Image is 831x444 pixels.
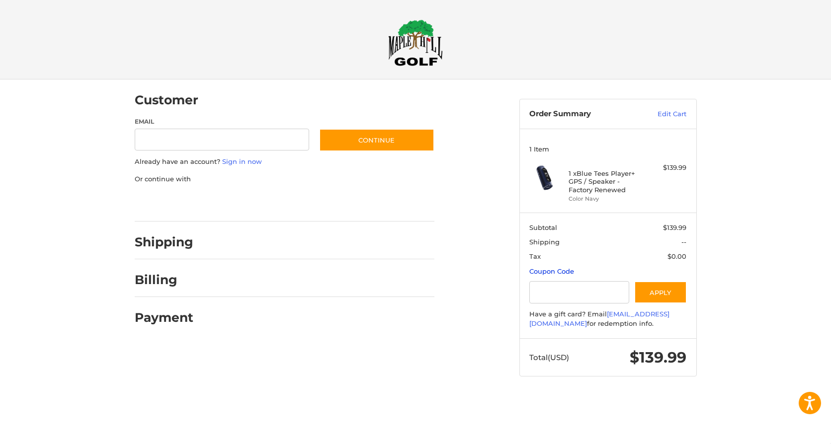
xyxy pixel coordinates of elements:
iframe: PayPal-paypal [131,194,206,212]
button: Continue [319,129,434,151]
iframe: PayPal-paylater [216,194,290,212]
p: Already have an account? [135,157,434,167]
label: Email [135,117,310,126]
h3: 1 Item [529,145,686,153]
li: Color Navy [569,195,645,203]
img: Maple Hill Golf [388,19,443,66]
input: Gift Certificate or Coupon Code [529,281,629,303]
h2: Billing [135,272,193,288]
span: Tax [529,252,541,260]
a: Coupon Code [529,267,574,275]
h2: Shipping [135,234,193,250]
p: Or continue with [135,174,434,184]
h2: Customer [135,92,198,108]
span: $0.00 [667,252,686,260]
button: Apply [634,281,687,303]
span: $139.99 [663,223,686,231]
h2: Payment [135,310,193,325]
span: Subtotal [529,223,557,231]
a: Sign in now [222,157,262,165]
span: $139.99 [630,348,686,367]
iframe: PayPal-venmo [300,194,374,212]
a: Edit Cart [636,109,686,119]
span: -- [681,238,686,246]
h4: 1 x Blue Tees Player+ GPS / Speaker - Factory Renewed [569,169,645,194]
span: Shipping [529,238,560,246]
h3: Order Summary [529,109,636,119]
div: $139.99 [647,163,686,173]
span: Total (USD) [529,353,569,362]
div: Have a gift card? Email for redemption info. [529,309,686,329]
